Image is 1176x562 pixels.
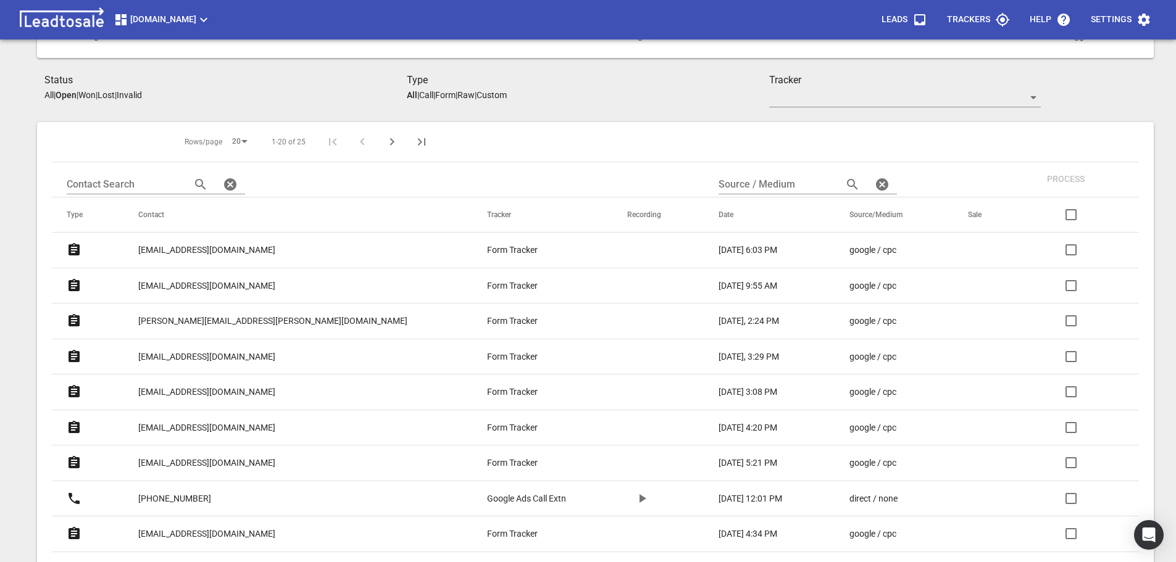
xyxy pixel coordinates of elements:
a: [EMAIL_ADDRESS][DOMAIN_NAME] [138,342,275,372]
a: [DATE] 4:34 PM [719,527,800,540]
p: [DATE] 4:20 PM [719,421,777,434]
span: | [433,90,435,100]
p: Custom [477,90,507,100]
svg: Form [67,384,81,399]
p: [EMAIL_ADDRESS][DOMAIN_NAME] [138,421,275,434]
th: Type [52,197,123,233]
a: google / cpc [849,457,919,469]
a: google / cpc [849,279,919,292]
a: google / cpc [849,527,919,540]
a: [EMAIL_ADDRESS][DOMAIN_NAME] [138,377,275,407]
p: Form [435,90,456,100]
tspan: 0$ [1074,33,1084,43]
p: google / cpc [849,244,896,257]
p: [PHONE_NUMBER] [138,492,211,505]
p: Raw [457,90,475,100]
p: google / cpc [849,315,896,328]
a: Form Tracker [487,350,578,363]
p: [EMAIL_ADDRESS][DOMAIN_NAME] [138,527,275,540]
a: Form Tracker [487,315,578,328]
p: Form Tracker [487,244,538,257]
a: [DATE] 5:21 PM [719,457,800,469]
svg: Form [67,278,81,293]
a: [DATE] 12:01 PM [719,492,800,505]
p: google / cpc [849,527,896,540]
p: [EMAIL_ADDRESS][DOMAIN_NAME] [138,457,275,469]
tspan: 0 [94,33,99,43]
p: google / cpc [849,386,896,399]
p: Form Tracker [487,527,538,540]
th: Date [704,197,835,233]
img: logo [15,7,109,32]
span: | [456,90,457,100]
a: google / cpc [849,244,919,257]
a: google / cpc [849,350,919,363]
th: Sale [953,197,1022,233]
h3: Type [407,73,769,88]
p: Google Ads Call Extn [487,492,566,505]
a: Form Tracker [487,244,578,257]
p: [EMAIL_ADDRESS][DOMAIN_NAME] [138,350,275,363]
p: Form Tracker [487,457,538,469]
p: Settings [1091,14,1132,26]
a: google / cpc [849,386,919,399]
span: | [475,90,477,100]
tspan: 0 [638,33,643,43]
svg: Form [67,242,81,257]
th: Source/Medium [835,197,953,233]
a: Form Tracker [487,527,578,540]
p: google / cpc [849,350,896,363]
p: [EMAIL_ADDRESS][DOMAIN_NAME] [138,279,275,292]
p: [DATE] 6:03 PM [719,244,777,257]
a: [EMAIL_ADDRESS][DOMAIN_NAME] [138,235,275,265]
p: [DATE] 4:34 PM [719,527,777,540]
p: [DATE] 12:01 PM [719,492,782,505]
h3: Tracker [769,73,1041,88]
p: [DATE] 3:08 PM [719,386,777,399]
p: Form Tracker [487,279,538,292]
p: Form Tracker [487,315,538,328]
p: Leads [882,14,907,26]
p: All [44,90,54,100]
p: [PERSON_NAME][EMAIL_ADDRESS][PERSON_NAME][DOMAIN_NAME] [138,315,407,328]
p: Invalid [117,90,142,100]
p: google / cpc [849,279,896,292]
a: Form Tracker [487,386,578,399]
p: [EMAIL_ADDRESS][DOMAIN_NAME] [138,244,275,257]
p: Form Tracker [487,421,538,434]
a: direct / none [849,492,919,505]
span: | [115,90,117,100]
svg: Form [67,420,81,435]
span: | [417,90,419,100]
p: Form Tracker [487,386,538,399]
a: [DATE] 9:55 AM [719,279,800,292]
a: [PHONE_NUMBER] [138,484,211,514]
th: Tracker [472,197,613,233]
a: [PERSON_NAME][EMAIL_ADDRESS][PERSON_NAME][DOMAIN_NAME] [138,306,407,336]
p: Help [1030,14,1051,26]
span: 1-20 of 25 [272,137,306,147]
p: Form Tracker [487,350,538,363]
button: Next Page [377,127,407,157]
span: Rows/page [185,137,222,147]
p: google / cpc [849,421,896,434]
button: Last Page [407,127,436,157]
p: Lost [98,90,115,100]
p: Call [419,90,433,100]
th: Contact [123,197,472,233]
a: Form Tracker [487,457,578,469]
a: Form Tracker [487,279,578,292]
a: Google Ads Call Extn [487,492,578,505]
span: [DOMAIN_NAME] [114,12,211,27]
svg: Call [67,491,81,506]
a: google / cpc [849,421,919,434]
a: [DATE] 6:03 PM [719,244,800,257]
svg: Form [67,455,81,470]
svg: Form [67,526,81,541]
th: Recording [612,197,704,233]
p: [DATE] 9:55 AM [719,279,777,292]
h3: Status [44,73,407,88]
div: Open Intercom Messenger [1134,520,1164,550]
p: Trackers [947,14,990,26]
svg: Form [67,349,81,364]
